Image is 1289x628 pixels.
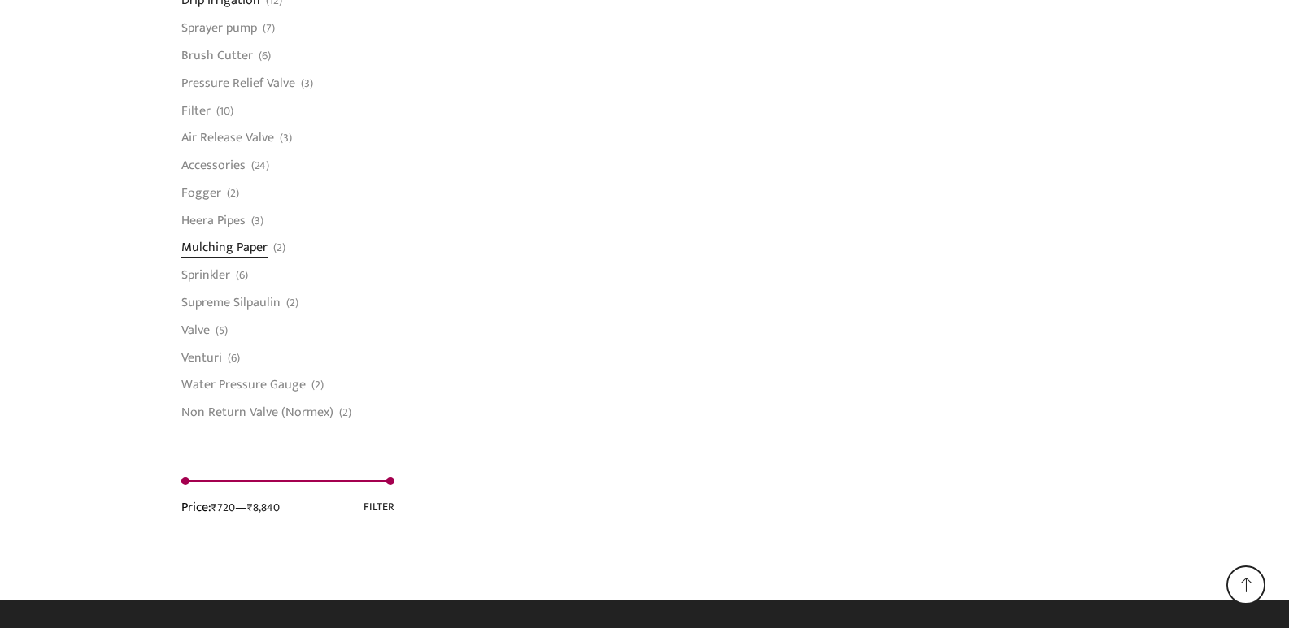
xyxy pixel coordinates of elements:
[181,15,257,42] a: Sprayer pump
[236,267,248,284] span: (6)
[286,295,298,311] span: (2)
[181,206,246,234] a: Heera Pipes
[181,97,211,124] a: Filter
[181,498,280,517] div: Price: —
[181,371,306,399] a: Water Pressure Gauge
[339,405,351,421] span: (2)
[181,344,222,371] a: Venturi
[181,42,253,70] a: Brush Cutter
[181,124,274,152] a: Air Release Valve
[216,323,228,339] span: (5)
[181,179,221,206] a: Fogger
[263,20,275,37] span: (7)
[181,316,210,344] a: Valve
[181,234,268,262] a: Mulching Paper
[259,48,271,64] span: (6)
[301,76,313,92] span: (3)
[181,262,230,289] a: Sprinkler
[280,130,292,146] span: (3)
[181,69,295,97] a: Pressure Relief Valve
[181,152,246,180] a: Accessories
[364,498,394,517] button: Filter
[311,377,324,393] span: (2)
[273,240,285,256] span: (2)
[227,185,239,201] span: (2)
[181,399,333,422] a: Non Return Valve (Normex)
[211,498,235,517] span: ₹720
[251,158,269,174] span: (24)
[228,350,240,366] span: (6)
[247,498,280,517] span: ₹8,840
[251,213,263,229] span: (3)
[216,103,233,119] span: (10)
[181,289,281,317] a: Supreme Silpaulin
